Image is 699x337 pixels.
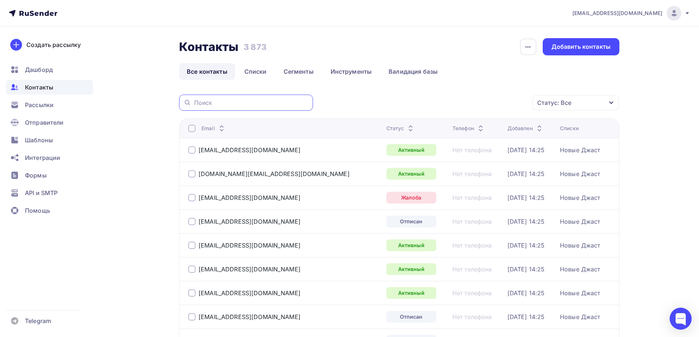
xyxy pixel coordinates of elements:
div: [DOMAIN_NAME][EMAIL_ADDRESS][DOMAIN_NAME] [199,170,350,177]
span: API и SMTP [25,188,58,197]
a: Активный [386,168,436,180]
div: Нет телефона [452,146,492,154]
button: Статус: Все [532,95,619,111]
a: Активный [386,239,436,251]
a: Нет телефона [452,265,492,273]
a: Нет телефона [452,289,492,297]
h2: Контакты [179,40,239,54]
a: [EMAIL_ADDRESS][DOMAIN_NAME] [199,146,301,154]
div: Статус: Все [537,98,571,107]
input: Поиск [194,99,309,107]
a: Рассылки [6,98,93,112]
a: Шаблоны [6,133,93,147]
a: Жалоба [386,192,436,204]
a: [EMAIL_ADDRESS][DOMAIN_NAME] [199,265,301,273]
a: [DATE] 14:25 [507,146,545,154]
div: Добавлен [507,125,544,132]
a: Контакты [6,80,93,95]
span: Рассылки [25,100,54,109]
a: Нет телефона [452,218,492,225]
a: Инструменты [323,63,380,80]
h3: 3 873 [244,42,266,52]
a: Дашборд [6,62,93,77]
a: Активный [386,287,436,299]
a: Формы [6,168,93,183]
a: Отписан [386,311,436,323]
a: Сегменты [276,63,321,80]
div: Телефон [452,125,485,132]
div: Нет телефона [452,242,492,249]
span: Дашборд [25,65,53,74]
div: Активный [386,263,436,275]
div: Статус [386,125,415,132]
a: [DATE] 14:25 [507,289,545,297]
a: Новые Джаст [560,265,600,273]
a: Новые Джаст [560,218,600,225]
span: Отправители [25,118,64,127]
a: [EMAIL_ADDRESS][DOMAIN_NAME] [199,242,301,249]
div: [DATE] 14:25 [507,218,545,225]
a: Все контакты [179,63,235,80]
a: [DATE] 14:25 [507,313,545,320]
span: Формы [25,171,47,180]
div: Добавить контакты [551,43,611,51]
div: Списки [560,125,579,132]
span: Шаблоны [25,136,53,144]
a: Нет телефона [452,194,492,201]
a: [EMAIL_ADDRESS][DOMAIN_NAME] [199,194,301,201]
a: [DATE] 14:25 [507,265,545,273]
a: Валидация базы [381,63,445,80]
a: Новые Джаст [560,313,600,320]
span: [EMAIL_ADDRESS][DOMAIN_NAME] [572,10,662,17]
a: Новые Джаст [560,242,600,249]
a: Активный [386,144,436,156]
div: [EMAIL_ADDRESS][DOMAIN_NAME] [199,218,301,225]
div: Новые Джаст [560,194,600,201]
a: Списки [237,63,274,80]
a: [DATE] 14:25 [507,194,545,201]
a: [DATE] 14:25 [507,170,545,177]
a: Новые Джаст [560,170,600,177]
a: Новые Джаст [560,289,600,297]
a: Новые Джаст [560,146,600,154]
div: Email [201,125,226,132]
span: Telegram [25,316,51,325]
a: [EMAIL_ADDRESS][DOMAIN_NAME] [199,289,301,297]
span: Контакты [25,83,53,92]
a: [DATE] 14:25 [507,242,545,249]
a: Нет телефона [452,170,492,177]
a: Нет телефона [452,313,492,320]
a: Отписан [386,216,436,227]
div: Создать рассылку [26,40,81,49]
